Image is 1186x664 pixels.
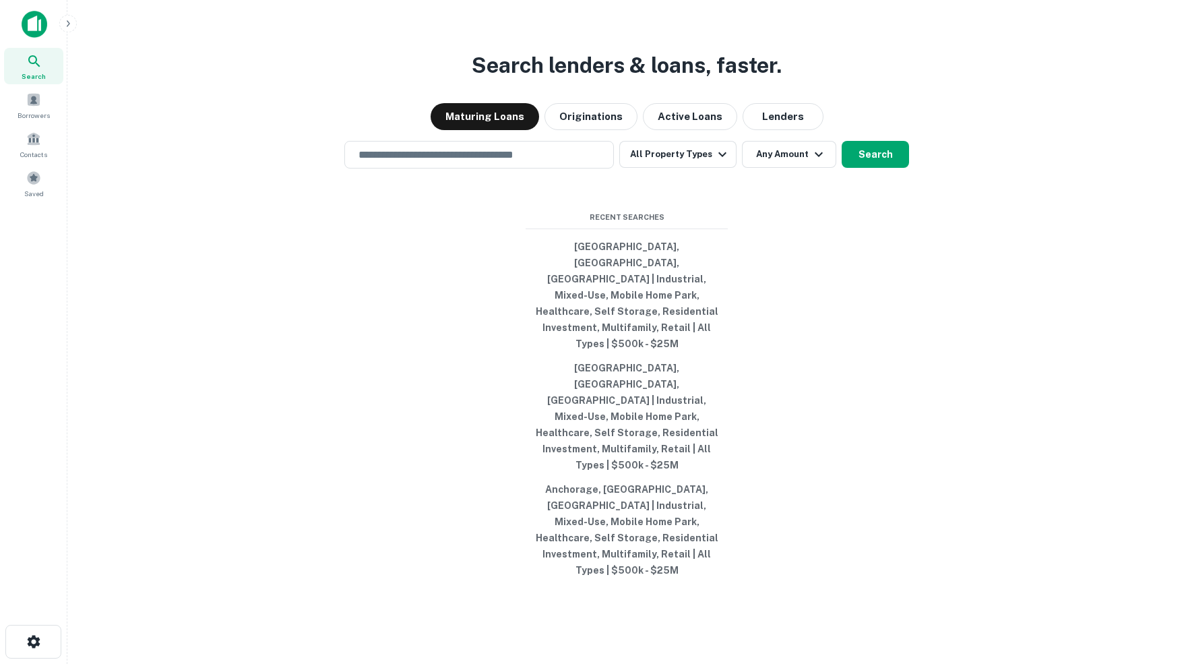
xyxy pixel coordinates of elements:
button: Any Amount [742,141,836,168]
a: Search [4,48,63,84]
span: Search [22,71,46,82]
h3: Search lenders & loans, faster. [472,49,782,82]
button: Maturing Loans [431,103,539,130]
button: Search [842,141,909,168]
button: [GEOGRAPHIC_DATA], [GEOGRAPHIC_DATA], [GEOGRAPHIC_DATA] | Industrial, Mixed-Use, Mobile Home Park... [526,356,728,477]
button: [GEOGRAPHIC_DATA], [GEOGRAPHIC_DATA], [GEOGRAPHIC_DATA] | Industrial, Mixed-Use, Mobile Home Park... [526,235,728,356]
span: Recent Searches [526,212,728,223]
button: Lenders [743,103,823,130]
a: Borrowers [4,87,63,123]
button: Originations [544,103,637,130]
span: Saved [24,188,44,199]
button: Active Loans [643,103,737,130]
span: Contacts [20,149,47,160]
img: capitalize-icon.png [22,11,47,38]
button: All Property Types [619,141,737,168]
a: Saved [4,165,63,202]
span: Borrowers [18,110,50,121]
iframe: Chat Widget [1119,556,1186,621]
button: Anchorage, [GEOGRAPHIC_DATA], [GEOGRAPHIC_DATA] | Industrial, Mixed-Use, Mobile Home Park, Health... [526,477,728,582]
a: Contacts [4,126,63,162]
